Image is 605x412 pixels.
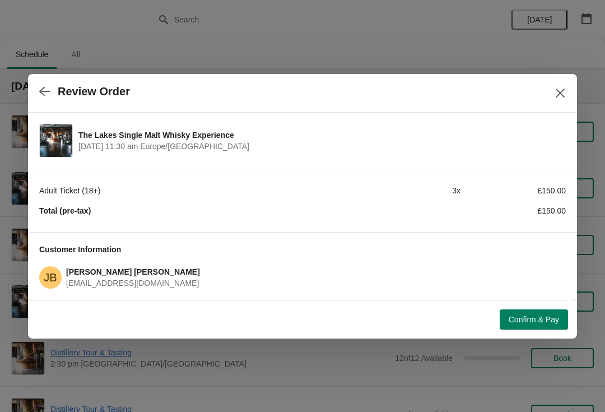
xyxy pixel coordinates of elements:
span: The Lakes Single Malt Whisky Experience [78,129,560,141]
div: £150.00 [460,205,566,216]
span: [DATE] 11:30 am Europe/[GEOGRAPHIC_DATA] [78,141,560,152]
span: James [39,266,62,289]
span: Confirm & Pay [509,315,559,324]
span: Customer Information [39,245,121,254]
span: [EMAIL_ADDRESS][DOMAIN_NAME] [66,279,199,288]
h2: Review Order [58,85,130,98]
strong: Total (pre-tax) [39,206,91,215]
div: Adult Ticket (18+) [39,185,355,196]
div: 3 x [355,185,460,196]
button: Confirm & Pay [500,309,568,330]
span: [PERSON_NAME] [PERSON_NAME] [66,267,200,276]
img: The Lakes Single Malt Whisky Experience | | December 6 | 11:30 am Europe/London [40,124,72,157]
text: JB [44,271,57,284]
button: Close [550,83,570,103]
div: £150.00 [460,185,566,196]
